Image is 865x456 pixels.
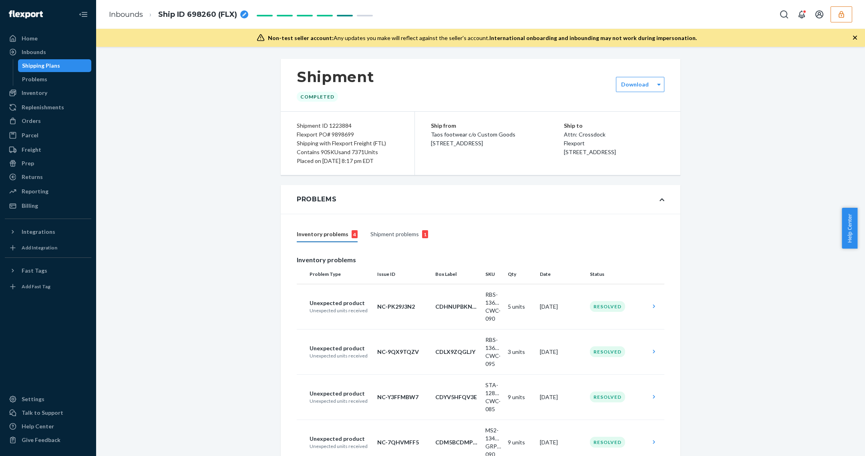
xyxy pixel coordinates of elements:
[22,146,41,154] div: Freight
[22,244,57,251] div: Add Integration
[505,284,537,329] td: 5 units
[22,202,38,210] div: Billing
[377,393,429,401] p: NC-Y3FFMBW7
[537,329,587,374] td: [DATE]
[587,265,647,284] th: Status
[5,86,91,99] a: Inventory
[5,393,91,406] a: Settings
[310,344,371,352] p: Unexpected product
[377,303,429,311] p: NC-PK29J3N2
[813,432,857,452] iframe: Opens a widget where you can chat to one of our agents
[422,230,428,238] div: 1
[564,121,664,130] p: Ship to
[590,437,625,448] div: Resolved
[22,131,38,139] div: Parcel
[22,228,55,236] div: Integrations
[811,6,827,22] button: Open account menu
[431,121,564,130] p: Ship from
[794,6,810,22] button: Open notifications
[842,208,857,249] span: Help Center
[505,329,537,374] td: 3 units
[5,143,91,156] a: Freight
[22,436,60,444] div: Give Feedback
[18,73,92,86] a: Problems
[297,148,398,157] div: Contains 90 SKUs and 7371 Units
[297,265,374,284] th: Problem Type
[310,299,371,307] p: Unexpected product
[564,139,664,148] p: Flexport
[482,374,505,420] td: STA-12844-CWC-085
[489,34,697,41] span: International onboarding and inbounding may not work during impersonation.
[482,284,505,329] td: RBS-13650-CWC-090
[537,265,587,284] th: Date
[5,157,91,170] a: Prep
[22,159,34,167] div: Prep
[5,171,91,183] a: Returns
[377,348,429,356] p: NC-9QX9TQZV
[621,80,649,88] label: Download
[482,265,505,284] th: SKU
[5,406,91,419] button: Talk to Support
[776,6,792,22] button: Open Search Box
[268,34,334,41] span: Non-test seller account:
[297,255,664,265] div: Inventory problems
[5,420,91,433] a: Help Center
[590,346,625,357] div: Resolved
[18,59,92,72] a: Shipping Plans
[5,199,91,212] a: Billing
[590,392,625,402] div: Resolved
[109,10,143,19] a: Inbounds
[5,129,91,142] a: Parcel
[564,130,664,139] p: Attn: Crossdock
[431,131,515,147] span: Taos footwear c/o Custom Goods [STREET_ADDRESS]
[22,75,47,83] div: Problems
[22,395,44,403] div: Settings
[435,438,479,446] p: CDM5BCDMPG8
[297,157,398,165] div: Placed on [DATE] 8:17 pm EDT
[352,230,358,238] div: 4
[310,390,371,398] p: Unexpected product
[22,117,41,125] div: Orders
[310,307,371,314] p: Unexpected units received
[5,115,91,127] a: Orders
[5,434,91,446] button: Give Feedback
[435,348,479,356] p: CDLX9ZQGLJY
[564,149,616,155] span: [STREET_ADDRESS]
[5,101,91,114] a: Replenishments
[22,267,47,275] div: Fast Tags
[22,34,38,42] div: Home
[310,435,371,443] p: Unexpected product
[268,34,697,42] div: Any updates you make will reflect against the seller's account.
[9,10,43,18] img: Flexport logo
[297,92,338,102] div: Completed
[297,139,398,148] div: Shipping with Flexport Freight (FTL)
[22,187,48,195] div: Reporting
[435,303,479,311] p: CDHNUPBKNPY
[5,280,91,293] a: Add Fast Tag
[22,89,47,97] div: Inventory
[5,32,91,45] a: Home
[22,48,46,56] div: Inbounds
[310,443,371,450] p: Unexpected units received
[310,398,371,404] p: Unexpected units received
[297,68,374,85] h1: Shipment
[22,422,54,430] div: Help Center
[158,10,237,20] span: Ship ID 698260 (FLX)
[370,227,428,242] div: Shipment problems
[5,225,91,238] button: Integrations
[22,103,64,111] div: Replenishments
[435,393,479,401] p: CDYV5HFQV3E
[22,62,60,70] div: Shipping Plans
[22,409,63,417] div: Talk to Support
[297,195,337,204] div: Problems
[537,284,587,329] td: [DATE]
[5,241,91,254] a: Add Integration
[297,130,398,139] div: Flexport PO# 9898699
[537,374,587,420] td: [DATE]
[310,352,371,359] p: Unexpected units received
[5,185,91,198] a: Reporting
[297,227,358,242] div: Inventory problems
[377,438,429,446] p: NC-7QHVMFF5
[297,121,398,130] div: Shipment ID 1223884
[482,329,505,374] td: RBS-13650-CWC-095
